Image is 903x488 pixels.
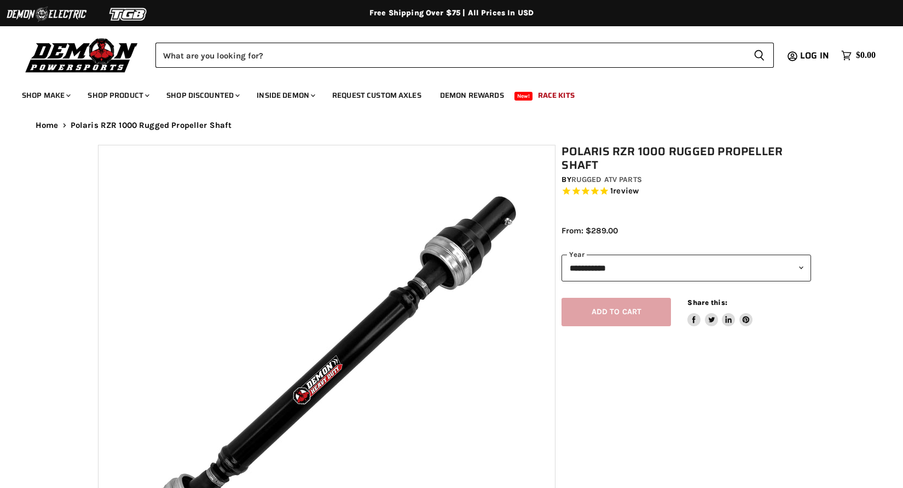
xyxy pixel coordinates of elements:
span: Rated 5.0 out of 5 stars 1 reviews [562,186,811,197]
a: Log in [795,51,836,61]
span: 1 reviews [610,186,639,196]
a: Inside Demon [248,84,322,107]
a: Request Custom Axles [324,84,430,107]
a: Shop Make [14,84,77,107]
img: Demon Electric Logo 2 [5,4,88,25]
button: Search [745,43,774,68]
a: Race Kits [530,84,583,107]
span: From: $289.00 [562,226,618,236]
div: Free Shipping Over $75 | All Prices In USD [14,8,889,18]
img: TGB Logo 2 [88,4,170,25]
img: Demon Powersports [22,36,142,74]
a: $0.00 [836,48,881,63]
form: Product [155,43,774,68]
div: by [562,174,811,186]
span: Polaris RZR 1000 Rugged Propeller Shaft [71,121,232,130]
a: Shop Product [79,84,156,107]
span: Share this: [687,298,727,307]
span: Log in [800,49,829,62]
ul: Main menu [14,80,873,107]
input: Search [155,43,745,68]
select: year [562,255,811,281]
a: Rugged ATV Parts [571,175,642,184]
nav: Breadcrumbs [14,121,889,130]
a: Shop Discounted [158,84,246,107]
h1: Polaris RZR 1000 Rugged Propeller Shaft [562,145,811,172]
span: $0.00 [856,50,876,61]
aside: Share this: [687,298,752,327]
a: Home [36,121,59,130]
span: review [613,186,639,196]
a: Demon Rewards [432,84,512,107]
span: New! [514,92,533,101]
